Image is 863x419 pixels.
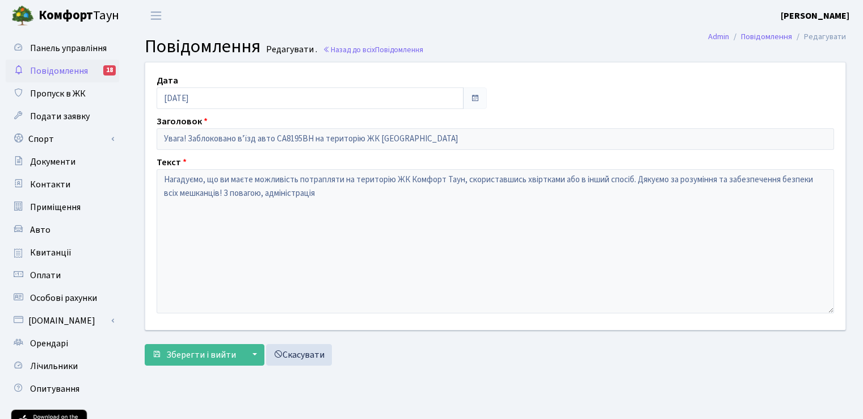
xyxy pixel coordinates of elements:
[30,42,107,55] span: Панель управління
[323,44,423,55] a: Назад до всіхПовідомлення
[6,309,119,332] a: [DOMAIN_NAME]
[6,355,119,378] a: Лічильники
[30,337,68,350] span: Орендарі
[6,105,119,128] a: Подати заявку
[11,5,34,27] img: logo.png
[6,82,119,105] a: Пропуск в ЖК
[6,378,119,400] a: Опитування
[792,31,846,43] li: Редагувати
[30,383,79,395] span: Опитування
[39,6,119,26] span: Таун
[30,246,71,259] span: Квитанції
[6,287,119,309] a: Особові рахунки
[145,344,243,366] button: Зберегти і вийти
[264,44,317,55] small: Редагувати .
[375,44,423,55] span: Повідомлення
[30,360,78,372] span: Лічильники
[103,65,116,76] div: 18
[781,9,849,23] a: [PERSON_NAME]
[691,25,863,49] nav: breadcrumb
[30,201,81,213] span: Приміщення
[166,349,236,361] span: Зберегти і вийти
[30,110,90,123] span: Подати заявку
[6,128,119,150] a: Спорт
[6,150,119,173] a: Документи
[30,292,97,304] span: Особові рахунки
[6,264,119,287] a: Оплати
[30,178,70,191] span: Контакти
[30,269,61,282] span: Оплати
[6,60,119,82] a: Повідомлення18
[39,6,93,24] b: Комфорт
[145,33,260,60] span: Повідомлення
[6,241,119,264] a: Квитанції
[708,31,729,43] a: Admin
[6,173,119,196] a: Контакти
[157,115,208,128] label: Заголовок
[157,74,178,87] label: Дата
[30,156,75,168] span: Документи
[741,31,792,43] a: Повідомлення
[6,37,119,60] a: Панель управління
[30,87,86,100] span: Пропуск в ЖК
[157,156,187,169] label: Текст
[266,344,332,366] a: Скасувати
[142,6,170,25] button: Переключити навігацію
[157,169,834,313] textarea: Нагадуємо, що ви маєте можливість потрапляти на територію ЖК Комфорт Таун, скориставшись хвірткам...
[30,65,88,77] span: Повідомлення
[6,332,119,355] a: Орендарі
[781,10,849,22] b: [PERSON_NAME]
[6,219,119,241] a: Авто
[30,224,50,236] span: Авто
[6,196,119,219] a: Приміщення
